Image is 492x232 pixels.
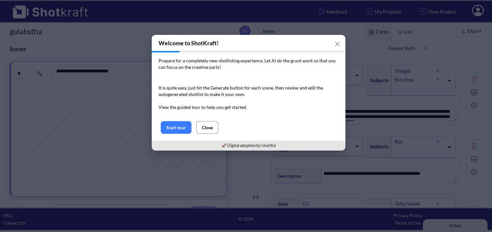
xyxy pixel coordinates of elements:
[152,35,345,51] h3: Welcome to ShotKraft!
[161,121,191,134] button: Start tour
[159,85,339,111] p: It is quite easy, just hit the Generate button for each scene, then review and edit the autogener...
[221,143,276,148] a: 🚀 Digital adoption by Usetiful
[159,58,263,63] span: Prepare for a completely new shotlisting experience.
[196,121,218,134] button: Close
[5,5,60,10] div: Online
